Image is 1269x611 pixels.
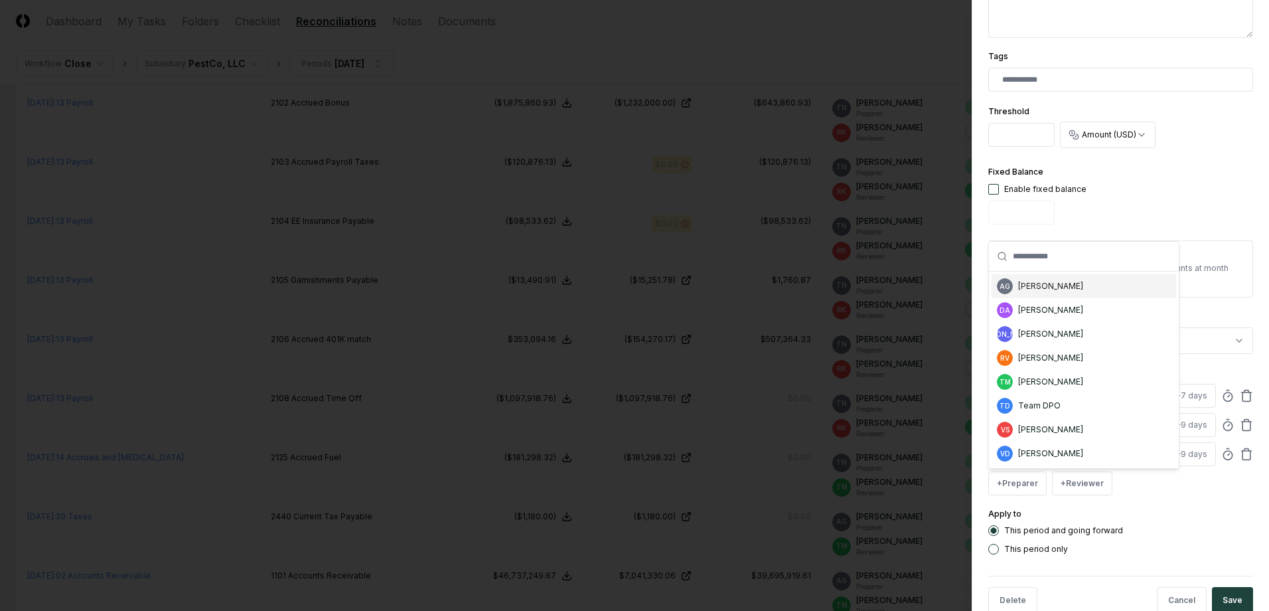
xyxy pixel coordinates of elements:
[1151,413,1216,437] button: +9 days
[988,51,1008,61] label: Tags
[1018,304,1083,316] div: [PERSON_NAME]
[989,272,1179,468] div: Suggestions
[1018,280,1083,292] div: [PERSON_NAME]
[1151,384,1216,408] button: +7 days
[1151,442,1216,466] button: +9 days
[1000,377,1011,387] span: TM
[988,106,1029,116] label: Threshold
[1052,472,1112,495] button: +Reviewer
[1004,527,1123,535] label: This period and going forward
[1000,401,1010,411] span: TD
[988,167,1043,177] label: Fixed Balance
[1018,448,1083,460] div: [PERSON_NAME]
[1018,352,1083,364] div: [PERSON_NAME]
[1004,545,1068,553] label: This period only
[1000,305,1010,315] span: DA
[1000,353,1009,363] span: RV
[977,329,1033,339] span: [PERSON_NAME]
[1018,400,1061,412] div: Team DPO
[1018,328,1083,340] div: [PERSON_NAME]
[988,509,1021,519] label: Apply to
[988,472,1047,495] button: +Preparer
[1004,183,1086,195] div: Enable fixed balance
[1000,449,1010,459] span: VD
[1018,424,1083,436] div: [PERSON_NAME]
[1000,282,1010,292] span: AG
[1018,376,1083,388] div: [PERSON_NAME]
[1001,425,1009,435] span: VS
